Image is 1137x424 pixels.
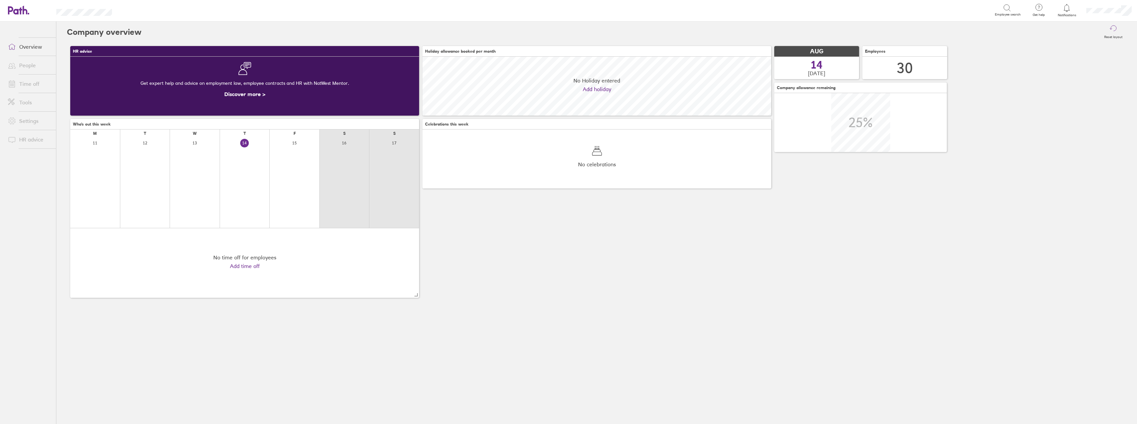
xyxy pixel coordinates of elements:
[3,40,56,53] a: Overview
[3,59,56,72] a: People
[93,131,97,136] div: M
[130,7,147,13] div: Search
[3,133,56,146] a: HR advice
[76,75,414,91] div: Get expert help and advice on employment law, employee contracts and HR with NatWest Mentor.
[67,22,141,43] h2: Company overview
[193,131,197,136] div: W
[810,48,823,55] span: AUG
[343,131,346,136] div: S
[425,122,468,127] span: Celebrations this week
[1100,22,1126,43] button: Reset layout
[425,49,496,54] span: Holiday allowance booked per month
[213,254,276,260] div: No time off for employees
[3,96,56,109] a: Tools
[3,114,56,128] a: Settings
[244,131,246,136] div: T
[1056,3,1078,17] a: Notifications
[995,13,1021,17] span: Employee search
[294,131,296,136] div: F
[865,49,886,54] span: Employees
[583,86,611,92] a: Add holiday
[897,60,913,77] div: 30
[144,131,146,136] div: T
[73,122,111,127] span: Who's out this week
[777,85,836,90] span: Company allowance remaining
[1056,13,1078,17] span: Notifications
[573,78,620,83] span: No Holiday entered
[578,161,616,167] span: No celebrations
[811,60,823,70] span: 14
[224,91,265,97] a: Discover more >
[73,49,92,54] span: HR advice
[808,70,825,76] span: [DATE]
[393,131,396,136] div: S
[230,263,260,269] a: Add time off
[1100,33,1126,39] label: Reset layout
[3,77,56,90] a: Time off
[1028,13,1050,17] span: Get help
